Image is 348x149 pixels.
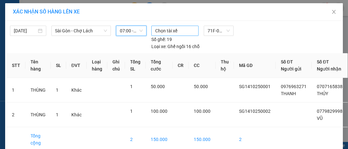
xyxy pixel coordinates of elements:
[14,27,37,34] input: 14/10/2025
[146,53,173,78] th: Tổng cước
[13,9,80,15] span: XÁC NHẬN SỐ HÀNG LÊN XE
[87,53,107,78] th: Loại hàng
[281,59,293,64] span: Số ĐT
[234,53,276,78] th: Mã GD
[130,109,133,114] span: 1
[7,103,25,127] td: 2
[107,53,125,78] th: Ghi chú
[103,29,107,33] span: down
[216,53,234,78] th: Thu hộ
[317,91,328,96] span: THỦY
[281,91,296,96] span: THANH
[281,84,307,89] span: 0976963271
[325,3,343,21] button: Close
[66,103,87,127] td: Khác
[317,109,343,114] span: 0779829998
[66,53,87,78] th: ĐVT
[51,53,66,78] th: SL
[173,53,189,78] th: CR
[281,66,301,71] span: Người gửi
[208,26,230,36] span: 71F-00.247
[66,78,87,103] td: Khác
[317,116,323,121] span: VŨ
[130,84,133,89] span: 1
[151,43,166,50] span: Loại xe:
[120,26,142,36] span: 07:00 - 71F-00.247
[194,109,210,114] span: 100.000
[317,84,343,89] span: 0707165838
[239,84,271,89] span: SG1410250001
[239,109,271,114] span: SG1410250002
[56,112,58,117] span: 1
[55,26,107,36] span: Sài Gòn - Chợ Lách
[317,59,329,64] span: Số ĐT
[189,53,216,78] th: CC
[317,66,341,71] span: Người nhận
[331,9,336,14] span: close
[151,36,172,43] div: 19
[56,87,58,93] span: 1
[7,53,25,78] th: STT
[151,43,200,50] div: Ghế ngồi 16 chỗ
[151,36,166,43] span: Số ghế:
[125,53,146,78] th: Tổng SL
[7,78,25,103] td: 1
[194,84,208,89] span: 50.000
[151,109,167,114] span: 100.000
[25,103,51,127] td: THÙNG
[25,78,51,103] td: THÙNG
[151,84,165,89] span: 50.000
[25,53,51,78] th: Tên hàng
